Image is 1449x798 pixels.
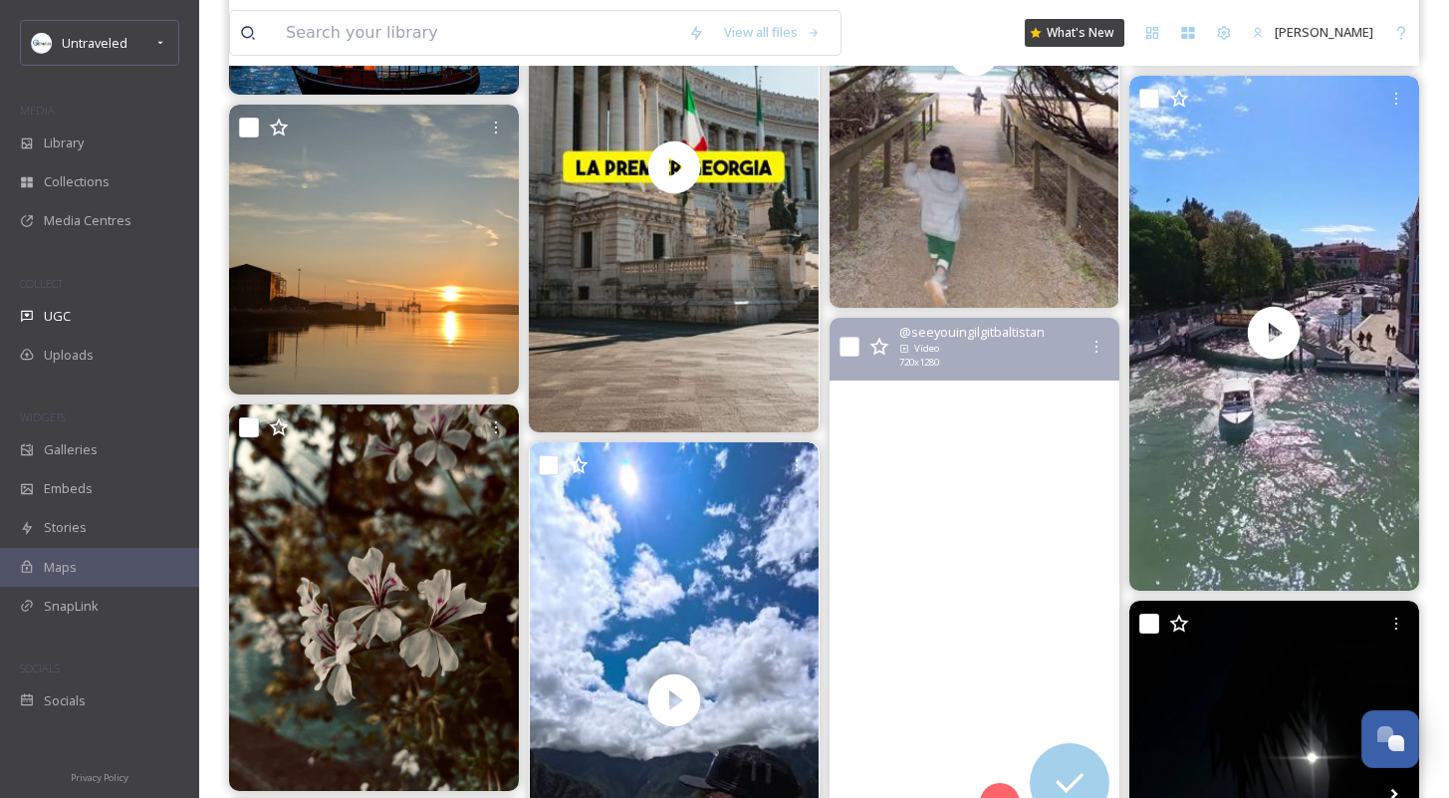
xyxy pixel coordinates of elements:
[44,518,87,537] span: Stories
[1242,13,1383,52] a: [PERSON_NAME]
[44,479,93,498] span: Embeds
[44,211,131,230] span: Media Centres
[276,11,678,55] input: Search your library
[1275,23,1373,41] span: [PERSON_NAME]
[1361,710,1419,768] button: Open Chat
[229,105,519,395] img: "Golden hour in Scotland 🌞✨ The sun melting into the horizon and painting the water in gold—pure ...
[44,346,94,365] span: Uploads
[44,440,98,459] span: Galleries
[20,276,63,291] span: COLLECT
[1025,19,1124,47] a: What's New
[62,34,127,52] span: Untraveled
[44,558,77,577] span: Maps
[20,409,66,424] span: WIDGETS
[1129,76,1419,591] img: thumbnail
[1129,76,1419,591] video: Wow to #venice ❤️🤭🇮🇹😍 #canals #venice #spaghetti #italy #travel
[229,404,519,791] img: Garda flowers💕 #flowers #garda #gardalake #gardalakeitaly #rivadelgarda #rivadelgarda❤️ #italy #i...
[914,342,939,356] span: Video
[44,691,86,710] span: Socials
[71,764,128,788] a: Privacy Policy
[899,323,1045,342] span: @ seeyouingilgitbaltistan
[71,771,128,784] span: Privacy Policy
[899,356,939,370] span: 720 x 1280
[20,103,55,118] span: MEDIA
[44,307,71,326] span: UGC
[32,33,52,53] img: Untitled%20design.png
[44,597,99,616] span: SnapLink
[714,13,831,52] a: View all files
[44,172,110,191] span: Collections
[20,661,60,675] span: SOCIALS
[44,133,84,152] span: Library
